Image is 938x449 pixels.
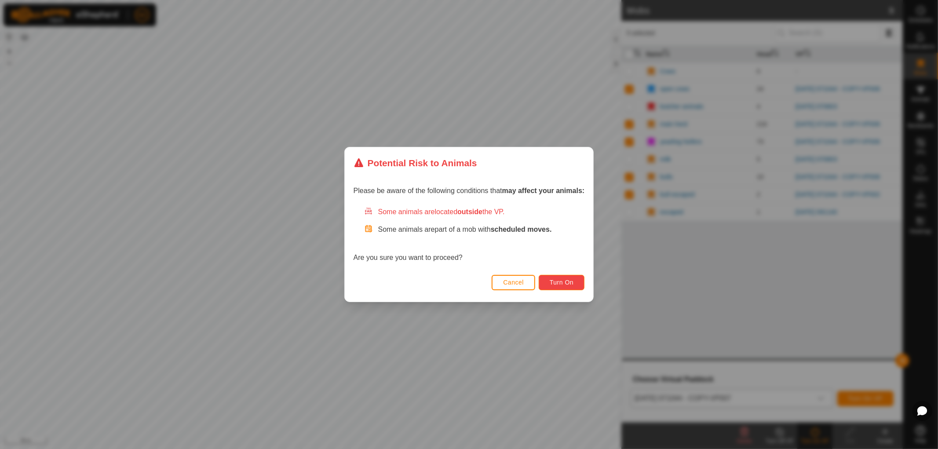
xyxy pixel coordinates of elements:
[539,275,584,290] button: Turn On
[491,226,552,233] strong: scheduled moves.
[550,279,573,286] span: Turn On
[435,226,552,233] span: part of a mob with
[502,187,585,194] strong: may affect your animals:
[354,207,585,263] div: Are you sure you want to proceed?
[435,208,505,215] span: located the VP.
[354,187,585,194] span: Please be aware of the following conditions that
[457,208,482,215] strong: outside
[492,275,535,290] button: Cancel
[503,279,524,286] span: Cancel
[378,224,585,235] p: Some animals are
[364,207,585,217] div: Some animals are
[354,156,477,170] div: Potential Risk to Animals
